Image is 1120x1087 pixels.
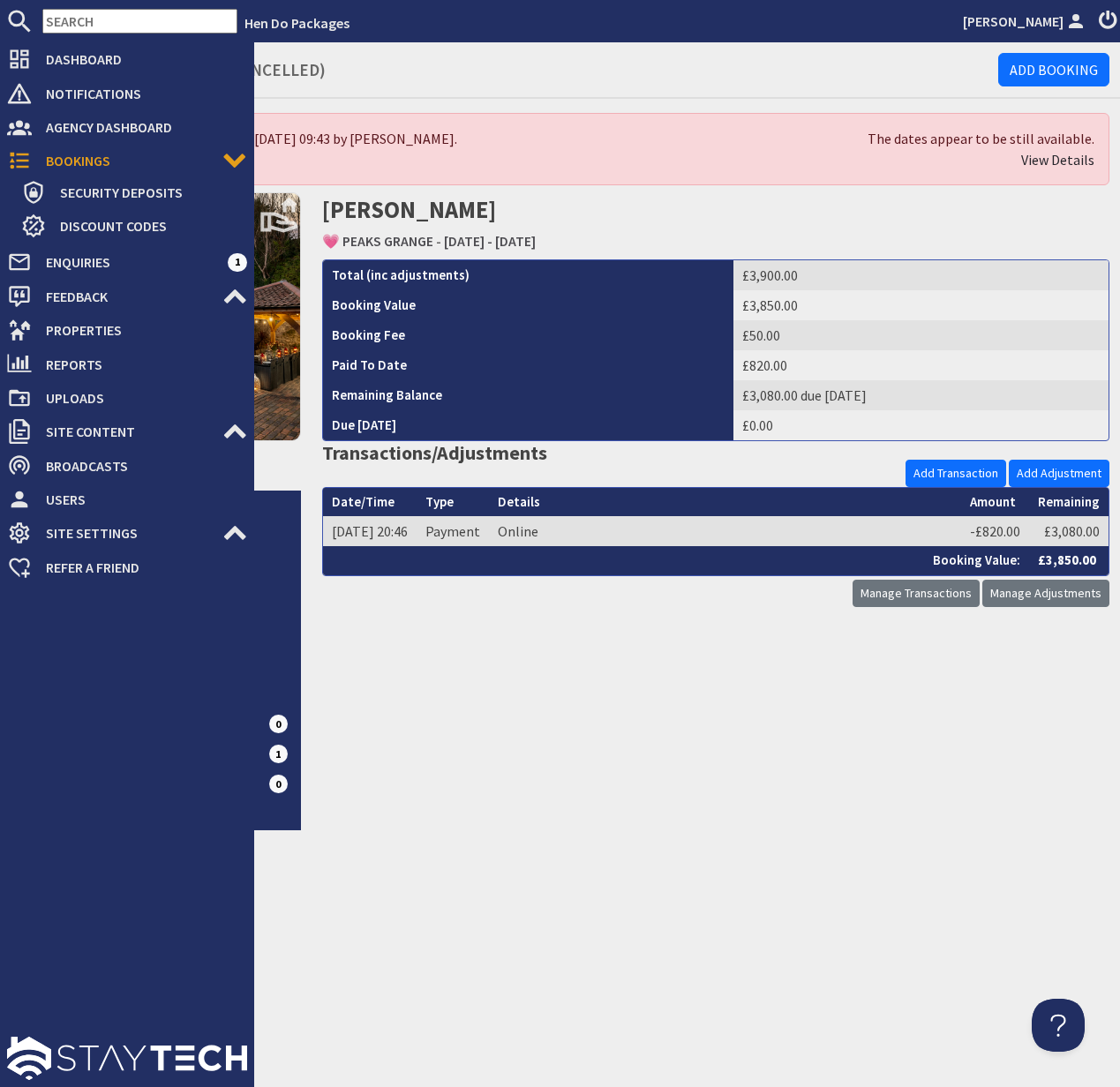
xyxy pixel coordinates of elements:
[21,212,247,240] a: Discount Codes
[32,146,222,175] span: Bookings
[7,79,247,108] a: Notifications
[733,350,1109,380] td: £820.00
[998,53,1109,86] a: Add Booking
[322,232,433,250] a: 💗 PEAKS GRANGE
[1029,516,1109,546] td: £3,080.00
[323,260,733,290] th: Total (inc adjustments)
[322,192,839,255] h2: [PERSON_NAME]
[269,715,289,732] span: 0
[7,384,247,412] a: Uploads
[417,488,489,517] th: Type
[436,232,441,250] span: -
[32,79,247,108] span: Notifications
[7,452,247,480] a: Broadcasts
[32,485,247,514] span: Users
[7,248,247,276] a: Enquiries 1
[323,546,1029,575] th: Booking Value:
[323,488,417,517] th: Date/Time
[1021,151,1094,169] a: View Details
[7,45,247,73] a: Dashboard
[323,410,733,440] th: Due [DATE]
[7,350,247,379] a: Reports
[269,775,289,792] span: 0
[982,580,1109,607] a: Manage Adjustments
[244,14,350,32] a: Hen Do Packages
[7,553,247,581] a: Refer a Friend
[46,212,247,240] span: Discount Codes
[7,146,247,175] a: Bookings
[42,9,237,34] input: SEARCH
[32,350,247,379] span: Reports
[853,580,980,607] a: Manage Transactions
[7,113,247,141] a: Agency Dashboard
[228,253,247,271] span: 1
[733,380,1109,410] td: £3,080.00 due [DATE]
[961,488,1029,517] th: Amount
[961,516,1029,546] td: -£820.00
[1029,488,1109,517] th: Remaining
[733,320,1109,350] td: £50.00
[906,460,1006,487] a: Add Transaction
[457,128,1094,149] div: The dates appear to be still available.
[46,178,247,206] span: Security Deposits
[733,290,1109,320] td: £3,850.00
[7,1037,247,1080] img: staytech_l_w-4e588a39d9fa60e82540d7cfac8cfe4b7147e857d3e8dbdfbd41c59d52db0ec4.svg
[7,417,247,446] a: Site Content
[417,516,489,546] td: Payment
[32,553,247,581] span: Refer a Friend
[323,290,733,320] th: Booking Value
[963,11,1088,32] a: [PERSON_NAME]
[1009,460,1109,487] a: Add Adjustment
[444,232,536,250] a: [DATE] - [DATE]
[323,320,733,350] th: Booking Fee
[32,45,247,73] span: Dashboard
[323,350,733,380] th: Paid To Date
[68,128,457,149] div: This booking was cancelled on [DATE] 09:43 by [PERSON_NAME].
[489,516,961,546] td: Online
[489,488,961,517] th: Details
[7,485,247,514] a: Users
[32,417,222,446] span: Site Content
[32,452,247,480] span: Broadcasts
[32,316,247,344] span: Properties
[1038,551,1096,568] strong: £3,850.00
[32,113,247,141] span: Agency Dashboard
[7,519,247,547] a: Site Settings
[322,441,1109,464] h3: Transactions/Adjustments
[7,282,247,311] a: Feedback
[323,380,733,410] th: Remaining Balance
[269,745,289,762] span: 1
[32,519,222,547] span: Site Settings
[32,384,247,412] span: Uploads
[7,316,247,344] a: Properties
[21,178,247,206] a: Security Deposits
[323,516,417,546] td: [DATE] 20:46
[1032,999,1085,1052] iframe: Toggle Customer Support
[32,248,228,276] span: Enquiries
[733,260,1109,290] td: £3,900.00
[733,410,1109,440] td: £0.00
[32,282,222,311] span: Feedback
